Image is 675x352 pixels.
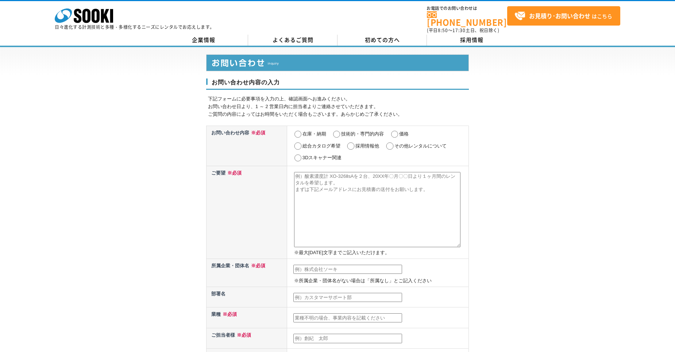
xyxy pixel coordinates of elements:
span: ※必須 [249,263,265,268]
th: お問い合わせ内容 [207,126,287,166]
input: 例）株式会社ソーキ [293,265,402,274]
label: 採用情報他 [355,143,379,149]
span: 17:30 [452,27,466,34]
a: お見積り･お問い合わせはこちら [507,6,620,26]
h3: お問い合わせ内容の入力 [206,79,469,90]
input: 例）創紀 太郎 [293,334,402,343]
span: ※必須 [225,170,242,176]
span: 初めての方へ [365,36,400,44]
p: ※最大[DATE]文字までご記入いただけます。 [294,249,467,257]
th: ご担当者様 [207,328,287,348]
span: ※必須 [249,130,265,135]
p: ※所属企業・団体名がない場合は「所属なし」とご記入ください [294,277,467,285]
input: 業種不明の場合、事業内容を記載ください [293,313,402,323]
a: [PHONE_NUMBER] [427,11,507,26]
th: 所属企業・団体名 [207,259,287,287]
a: 企業情報 [159,35,248,46]
a: 採用情報 [427,35,516,46]
label: 在庫・納期 [302,131,326,137]
span: ※必須 [221,311,237,317]
input: 例）カスタマーサポート部 [293,293,402,302]
span: ※必須 [235,332,251,338]
label: 技術的・専門的内容 [341,131,384,137]
label: 3Dスキャナー関連 [302,155,342,160]
th: 部署名 [207,287,287,307]
p: 下記フォームに必要事項を入力の上、確認画面へお進みください。 お問い合わせ日より、1 ～ 2 営業日内に担当者よりご連絡させていただきます。 ご質問の内容によってはお時間をいただく場合もございま... [208,95,469,118]
label: 総合カタログ希望 [302,143,340,149]
label: その他レンタルについて [394,143,447,149]
img: お問い合わせ [206,54,469,71]
a: よくあるご質問 [248,35,337,46]
p: 日々進化する計測技術と多種・多様化するニーズにレンタルでお応えします。 [55,25,215,29]
label: 価格 [399,131,409,137]
strong: お見積り･お問い合わせ [529,11,590,20]
span: はこちら [514,11,612,22]
span: お電話でのお問い合わせは [427,6,507,11]
th: 業種 [207,307,287,328]
a: 初めての方へ [337,35,427,46]
span: 8:50 [438,27,448,34]
th: ご要望 [207,166,287,259]
span: (平日 ～ 土日、祝日除く) [427,27,499,34]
